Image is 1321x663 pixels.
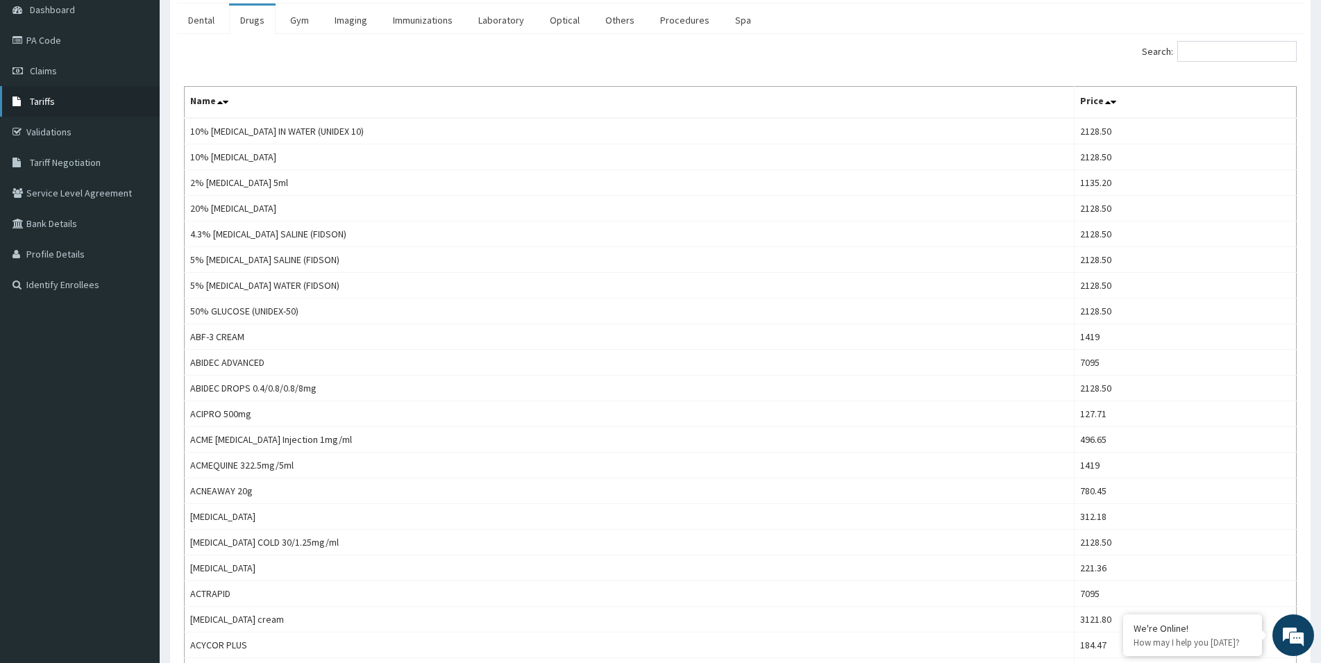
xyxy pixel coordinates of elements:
[185,324,1075,350] td: ABF-3 CREAM
[594,6,646,35] a: Others
[1177,41,1297,62] input: Search:
[1074,299,1296,324] td: 2128.50
[1074,478,1296,504] td: 780.45
[229,6,276,35] a: Drugs
[1074,555,1296,581] td: 221.36
[1074,144,1296,170] td: 2128.50
[7,379,264,428] textarea: Type your message and hit 'Enter'
[185,427,1075,453] td: ACME [MEDICAL_DATA] Injection 1mg/ml
[1142,41,1297,62] label: Search:
[1074,453,1296,478] td: 1419
[30,65,57,77] span: Claims
[30,3,75,16] span: Dashboard
[177,6,226,35] a: Dental
[185,555,1075,581] td: [MEDICAL_DATA]
[185,144,1075,170] td: 10% [MEDICAL_DATA]
[30,95,55,108] span: Tariffs
[185,401,1075,427] td: ACIPRO 500mg
[185,453,1075,478] td: ACMEQUINE 322.5mg/5ml
[1074,170,1296,196] td: 1135.20
[1074,427,1296,453] td: 496.65
[1134,637,1252,648] p: How may I help you today?
[185,504,1075,530] td: [MEDICAL_DATA]
[30,156,101,169] span: Tariff Negotiation
[185,118,1075,144] td: 10% [MEDICAL_DATA] IN WATER (UNIDEX 10)
[467,6,535,35] a: Laboratory
[185,299,1075,324] td: 50% GLUCOSE (UNIDEX-50)
[382,6,464,35] a: Immunizations
[1074,504,1296,530] td: 312.18
[1074,581,1296,607] td: 7095
[539,6,591,35] a: Optical
[185,170,1075,196] td: 2% [MEDICAL_DATA] 5ml
[1074,350,1296,376] td: 7095
[185,273,1075,299] td: 5% [MEDICAL_DATA] WATER (FIDSON)
[185,632,1075,658] td: ACYCOR PLUS
[1074,221,1296,247] td: 2128.50
[724,6,762,35] a: Spa
[1074,118,1296,144] td: 2128.50
[1074,247,1296,273] td: 2128.50
[279,6,320,35] a: Gym
[185,87,1075,119] th: Name
[1074,196,1296,221] td: 2128.50
[185,530,1075,555] td: [MEDICAL_DATA] COLD 30/1.25mg/ml
[185,376,1075,401] td: ABIDEC DROPS 0.4/0.8/0.8/8mg
[1074,607,1296,632] td: 3121.80
[323,6,378,35] a: Imaging
[81,175,192,315] span: We're online!
[185,196,1075,221] td: 20% [MEDICAL_DATA]
[185,221,1075,247] td: 4.3% [MEDICAL_DATA] SALINE (FIDSON)
[649,6,721,35] a: Procedures
[1074,87,1296,119] th: Price
[1134,622,1252,635] div: We're Online!
[228,7,261,40] div: Minimize live chat window
[72,78,233,96] div: Chat with us now
[26,69,56,104] img: d_794563401_company_1708531726252_794563401
[185,247,1075,273] td: 5% [MEDICAL_DATA] SALINE (FIDSON)
[185,607,1075,632] td: [MEDICAL_DATA] cream
[1074,401,1296,427] td: 127.71
[185,581,1075,607] td: ACTRAPID
[185,350,1075,376] td: ABIDEC ADVANCED
[185,478,1075,504] td: ACNEAWAY 20g
[1074,376,1296,401] td: 2128.50
[1074,632,1296,658] td: 184.47
[1074,273,1296,299] td: 2128.50
[1074,324,1296,350] td: 1419
[1074,530,1296,555] td: 2128.50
